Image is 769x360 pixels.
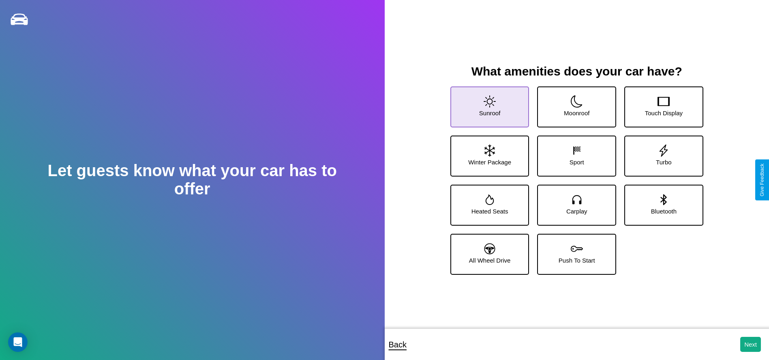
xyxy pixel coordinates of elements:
p: Turbo [656,157,672,168]
p: Carplay [566,206,587,217]
p: Winter Package [468,157,511,168]
p: Back [389,337,407,352]
h3: What amenities does your car have? [442,65,711,78]
p: Sport [570,157,584,168]
p: Heated Seats [471,206,508,217]
div: Give Feedback [759,164,765,196]
p: Sunroof [479,108,501,119]
p: Moonroof [564,108,589,119]
p: All Wheel Drive [469,255,511,266]
p: Touch Display [645,108,683,119]
button: Next [740,337,761,352]
h2: Let guests know what your car has to offer [39,162,346,198]
div: Open Intercom Messenger [8,332,28,352]
p: Push To Start [559,255,595,266]
p: Bluetooth [651,206,677,217]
